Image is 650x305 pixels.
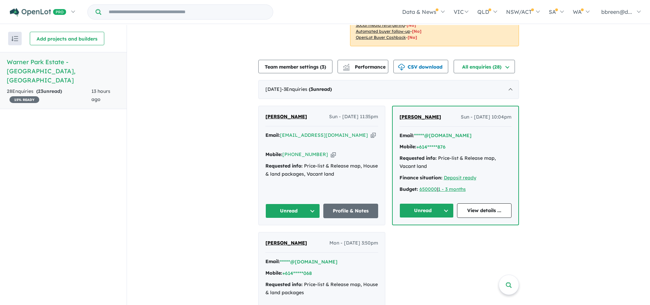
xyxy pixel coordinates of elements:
button: Add projects and builders [30,32,104,45]
button: Performance [338,60,388,73]
img: sort.svg [12,36,18,41]
strong: Mobile: [265,270,282,276]
span: Performance [344,64,386,70]
strong: ( unread) [36,88,62,94]
span: 13 hours ago [91,88,110,102]
strong: Requested info: [399,155,437,161]
u: OpenLot Buyer Cashback [356,35,406,40]
span: [PERSON_NAME] [265,240,307,246]
a: [PERSON_NAME] [265,113,307,121]
h5: Warner Park Estate - [GEOGRAPHIC_DATA] , [GEOGRAPHIC_DATA] [7,57,120,85]
span: 3 [310,86,313,92]
strong: Email: [399,132,414,138]
span: [No] [408,35,417,40]
strong: Mobile: [265,151,282,157]
strong: Mobile: [399,144,416,150]
span: [PERSON_NAME] [265,113,307,120]
img: Openlot PRO Logo White [10,8,66,17]
span: bbreen@d... [601,8,632,15]
button: Unread [399,203,454,218]
img: line-chart.svg [343,64,349,68]
strong: Requested info: [265,163,303,169]
span: Sun - [DATE] 11:35pm [329,113,378,121]
span: Mon - [DATE] 3:50pm [329,239,378,247]
a: [PERSON_NAME] [399,113,441,121]
button: Copy [371,132,376,139]
div: Price-list & Release map, House & land packages [265,281,378,297]
a: Profile & Notes [323,204,378,218]
span: - 3 Enquir ies [282,86,332,92]
div: | [399,185,512,194]
span: 23 [38,88,43,94]
a: Deposit ready [444,175,476,181]
strong: Email: [265,258,280,264]
strong: ( unread) [309,86,332,92]
button: Copy [331,151,336,158]
a: [PERSON_NAME] [265,239,307,247]
a: [PHONE_NUMBER] [282,151,328,157]
a: [EMAIL_ADDRESS][DOMAIN_NAME] [280,132,368,138]
button: All enquiries (28) [454,60,515,73]
img: download icon [398,64,405,71]
strong: Finance situation: [399,175,442,181]
span: 3 [322,64,324,70]
span: [No] [407,23,416,28]
a: 1 - 3 months [438,186,466,192]
img: bar-chart.svg [343,66,350,70]
span: [PERSON_NAME] [399,114,441,120]
u: Automated buyer follow-up [356,29,410,34]
strong: Requested info: [265,281,303,287]
input: Try estate name, suburb, builder or developer [103,5,272,19]
button: CSV download [393,60,448,73]
strong: Budget: [399,186,418,192]
div: Price-list & Release map, House & land packages, Vacant land [265,162,378,178]
a: 650000 [419,186,437,192]
u: Social media retargeting [356,23,405,28]
button: Team member settings (3) [258,60,332,73]
div: [DATE] [258,80,519,99]
strong: Email: [265,132,280,138]
span: Sun - [DATE] 10:04pm [461,113,512,121]
span: 15 % READY [9,96,39,103]
a: View details ... [457,203,512,218]
span: [No] [412,29,421,34]
button: Unread [265,204,320,218]
div: Price-list & Release map, Vacant land [399,154,512,171]
div: 28 Enquir ies [7,87,91,104]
